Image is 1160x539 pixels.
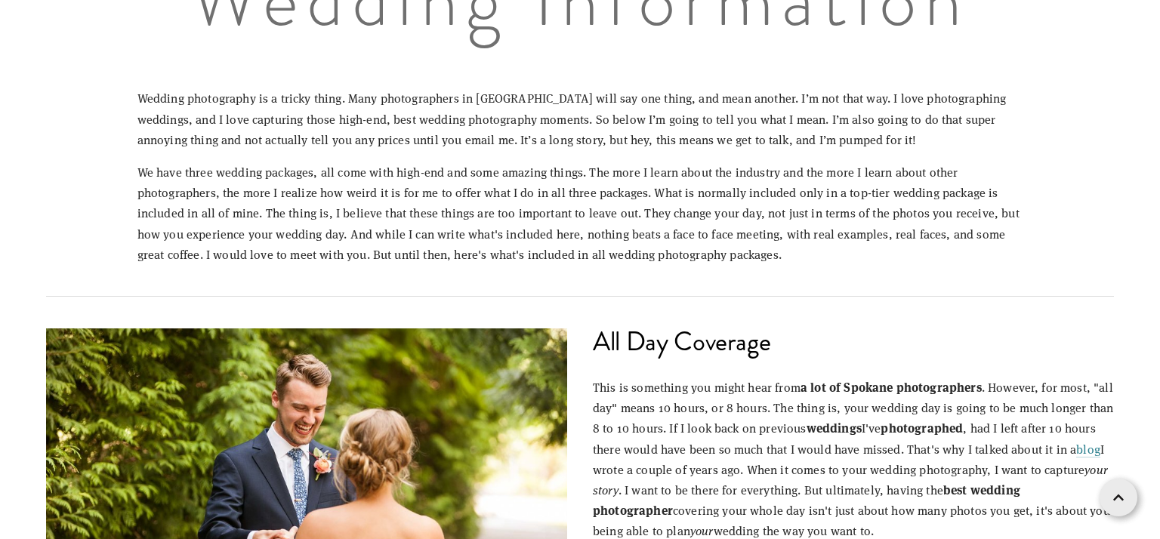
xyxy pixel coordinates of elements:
[801,378,982,396] strong: a lot of Spokane photographers
[690,522,714,538] em: your
[881,419,963,436] strong: photographed
[137,88,1023,149] p: Wedding photography is a tricky thing. Many photographers in [GEOGRAPHIC_DATA] will say one thing...
[593,461,1111,497] em: your story
[593,328,1114,355] h2: All Day Coverage
[1076,441,1100,458] a: blog
[807,419,862,436] strong: weddings
[943,481,967,498] strong: best
[137,162,1023,264] p: We have three wedding packages, all come with high-end and some amazing things. The more I learn ...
